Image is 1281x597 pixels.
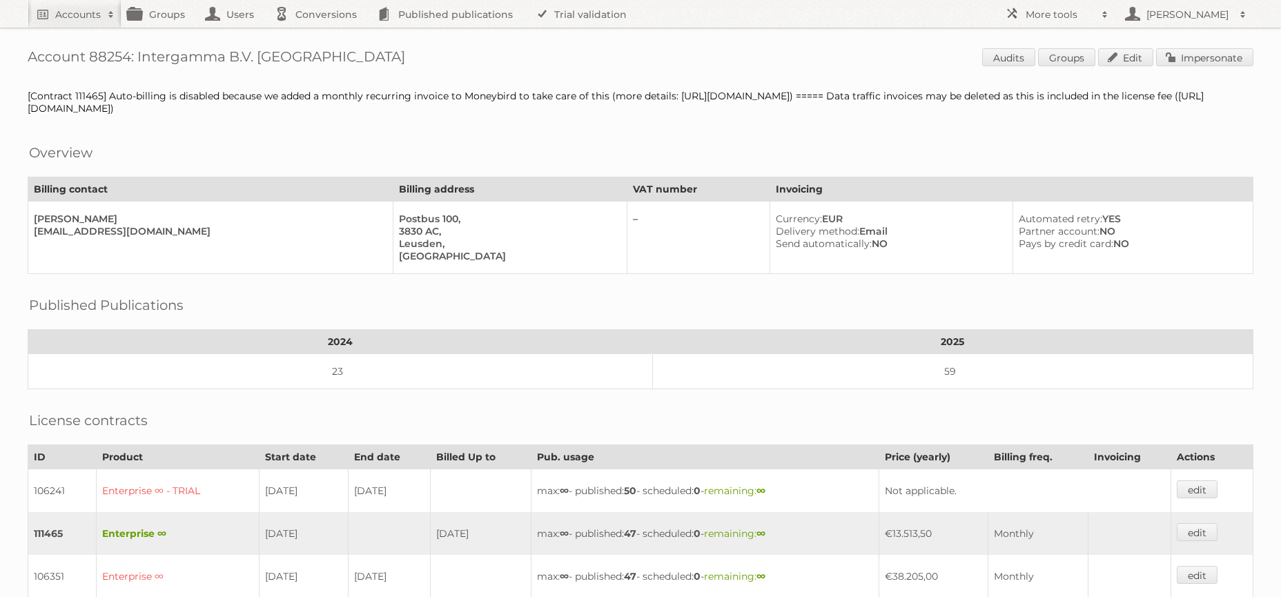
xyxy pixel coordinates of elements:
span: remaining: [704,570,765,583]
strong: ∞ [560,527,569,540]
td: Not applicable. [879,469,1171,513]
span: Send automatically: [776,237,872,250]
strong: 0 [694,570,701,583]
span: Pays by credit card: [1019,237,1113,250]
td: Enterprise ∞ - TRIAL [97,469,260,513]
div: [Contract 111465] Auto-billing is disabled because we added a monthly recurring invoice to Moneyb... [28,90,1253,115]
a: Audits [982,48,1035,66]
th: Pub. usage [531,445,879,469]
th: VAT number [627,177,770,202]
span: Delivery method: [776,225,859,237]
td: [DATE] [349,469,431,513]
h2: Accounts [55,8,101,21]
th: Billing freq. [988,445,1088,469]
td: Monthly [988,512,1088,555]
td: 106241 [28,469,97,513]
strong: 47 [624,527,636,540]
th: 2024 [28,330,653,354]
h1: Account 88254: Intergamma B.V. [GEOGRAPHIC_DATA] [28,48,1253,69]
td: max: - published: - scheduled: - [531,512,879,555]
th: Invoicing [770,177,1253,202]
a: Impersonate [1156,48,1253,66]
h2: More tools [1026,8,1095,21]
div: Leusden, [399,237,616,250]
td: [DATE] [260,469,349,513]
strong: 0 [694,527,701,540]
span: remaining: [704,485,765,497]
th: Billing address [393,177,627,202]
strong: ∞ [756,570,765,583]
div: Postbus 100, [399,213,616,225]
td: 59 [652,354,1253,389]
div: [GEOGRAPHIC_DATA] [399,250,616,262]
h2: Overview [29,142,92,163]
th: Product [97,445,260,469]
td: – [627,202,770,274]
strong: 0 [694,485,701,497]
th: End date [349,445,431,469]
div: [EMAIL_ADDRESS][DOMAIN_NAME] [34,225,382,237]
div: EUR [776,213,1001,225]
strong: 50 [624,485,636,497]
strong: ∞ [560,485,569,497]
td: max: - published: - scheduled: - [531,469,879,513]
a: edit [1177,523,1218,541]
td: [DATE] [431,512,531,555]
th: Price (yearly) [879,445,988,469]
td: 111465 [28,512,97,555]
strong: ∞ [756,485,765,497]
td: 23 [28,354,653,389]
a: edit [1177,480,1218,498]
h2: Published Publications [29,295,184,315]
th: Billing contact [28,177,393,202]
span: remaining: [704,527,765,540]
h2: [PERSON_NAME] [1143,8,1233,21]
th: ID [28,445,97,469]
td: [DATE] [260,512,349,555]
strong: ∞ [756,527,765,540]
th: Actions [1171,445,1253,469]
th: Billed Up to [431,445,531,469]
div: NO [1019,237,1242,250]
a: edit [1177,566,1218,584]
div: Email [776,225,1001,237]
div: NO [1019,225,1242,237]
div: [PERSON_NAME] [34,213,382,225]
a: Groups [1038,48,1095,66]
div: 3830 AC, [399,225,616,237]
span: Currency: [776,213,822,225]
td: €13.513,50 [879,512,988,555]
span: Partner account: [1019,225,1099,237]
th: Start date [260,445,349,469]
h2: License contracts [29,410,148,431]
strong: 47 [624,570,636,583]
td: Enterprise ∞ [97,512,260,555]
strong: ∞ [560,570,569,583]
div: NO [776,237,1001,250]
span: Automated retry: [1019,213,1102,225]
th: 2025 [652,330,1253,354]
th: Invoicing [1088,445,1171,469]
a: Edit [1098,48,1153,66]
div: YES [1019,213,1242,225]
